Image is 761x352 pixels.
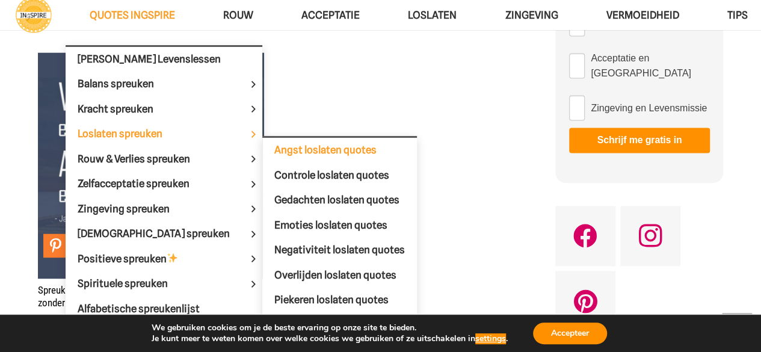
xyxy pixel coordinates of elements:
span: Zelfacceptatie spreuken Menu [244,171,262,196]
span: Mooiste spreuken Menu [244,221,262,246]
span: Angst loslaten quotes [274,144,377,156]
span: Emoties loslaten quotes [274,219,387,231]
span: QUOTES INGSPIRE [90,9,175,21]
span: Rouw & Verlies spreuken [78,153,211,165]
input: Zingeving en Levensmissie [569,95,585,120]
li: Pinterest [43,233,70,258]
a: Negativiteit loslaten quotes [262,238,417,263]
span: Zingeving spreuken [78,203,190,215]
img: ✨ [167,253,177,263]
span: Piekeren loslaten quotes [274,294,389,306]
a: Spreuk – Visie zonder actie is een dagdroom. Actie zonder visie is een nachtmerrie. [38,284,244,308]
a: Terug naar top [722,313,752,343]
span: Zingeving spreuken Menu [244,197,262,221]
a: Gedachten loslaten quotes [262,188,417,213]
a: Zelfacceptatie spreukenZelfacceptatie spreuken Menu [66,171,262,197]
span: Loslaten spreuken Menu [244,122,262,146]
span: Spirituele spreuken Menu [244,271,262,296]
button: Schrijf me gratis in [569,128,709,153]
span: VERMOEIDHEID [606,9,679,21]
span: Acceptatie [301,9,360,21]
span: Positieve spreuken [78,253,199,265]
input: Acceptatie en [GEOGRAPHIC_DATA] [569,53,585,78]
span: Loslaten [408,9,457,21]
span: Alfabetische spreukenlijst [78,303,200,315]
a: Positieve spreuken✨Positieve spreuken ✨ Menu [66,247,262,272]
span: Acceptatie en [GEOGRAPHIC_DATA] [591,51,709,81]
a: Balans spreukenBalans spreuken Menu [66,72,262,97]
span: Positieve spreuken ✨ Menu [244,247,262,271]
span: TIPS [727,9,747,21]
a: Angst loslaten quotes [262,138,417,163]
span: [PERSON_NAME] Levenslessen [78,53,221,65]
img: Spreuk: Visie zonder actie is een dagdroom. Actie zonder visie is een nachtmerrie [38,52,264,279]
a: Pin to Pinterest [43,233,67,258]
button: settings [475,333,506,344]
span: ROUW [223,9,253,21]
span: Negativiteit loslaten quotes [274,244,405,256]
a: Spirituele spreukenSpirituele spreuken Menu [66,271,262,297]
button: Accepteer [533,323,607,344]
span: Gedachten loslaten quotes [274,194,399,206]
a: Verleden loslaten quotes [262,313,417,338]
span: Zingeving [505,9,558,21]
a: Rouw & Verlies spreukenRouw & Verlies spreuken Menu [66,147,262,172]
span: Zelfacceptatie spreuken [78,178,210,190]
span: Balans spreuken [78,78,174,90]
a: Zingeving spreukenZingeving spreuken Menu [66,197,262,222]
p: We gebruiken cookies om je de beste ervaring op onze site te bieden. [152,323,508,333]
a: Instagram [620,206,680,266]
span: Spirituele spreuken [78,277,188,289]
a: Spreuk – Visie zonder actie is een dagdroom. Actie zonder visie is een nachtmerrie. [38,52,264,279]
span: Loslaten spreuken [78,128,183,140]
span: Rouw & Verlies spreuken Menu [244,147,262,171]
p: Je kunt meer te weten komen over welke cookies we gebruiken of ze uitschakelen in . [152,333,508,344]
a: Facebook [555,206,615,266]
a: [PERSON_NAME] Levenslessen [66,47,262,72]
span: Kracht spreuken [78,103,174,115]
a: Emoties loslaten quotes [262,213,417,238]
span: [DEMOGRAPHIC_DATA] spreuken [78,227,250,239]
a: [DEMOGRAPHIC_DATA] spreukenMooiste spreuken Menu [66,221,262,247]
a: Loslaten spreukenLoslaten spreuken Menu [66,122,262,147]
a: Overlijden loslaten quotes [262,263,417,288]
a: Piekeren loslaten quotes [262,288,417,313]
a: Alfabetische spreukenlijst [66,297,262,322]
span: Controle loslaten quotes [274,169,389,181]
span: Zingeving en Levensmissie [591,100,707,116]
span: Kracht spreuken Menu [244,97,262,122]
span: Balans spreuken Menu [244,72,262,96]
a: Kracht spreukenKracht spreuken Menu [66,97,262,122]
span: Overlijden loslaten quotes [274,269,396,281]
a: Pinterest [555,271,615,331]
a: Controle loslaten quotes [262,163,417,188]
